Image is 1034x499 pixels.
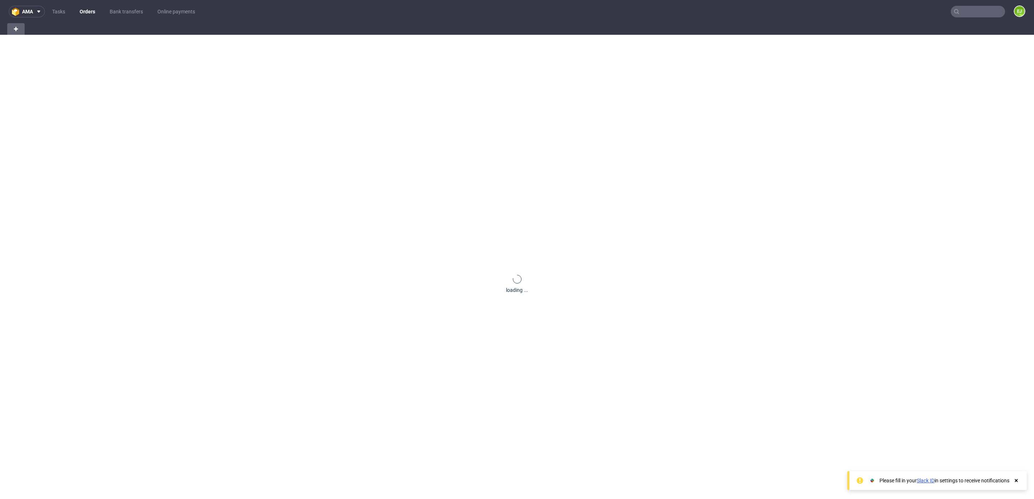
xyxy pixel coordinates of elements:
a: Orders [75,6,100,17]
a: Tasks [48,6,69,17]
div: Please fill in your in settings to receive notifications [879,477,1009,484]
button: ama [9,6,45,17]
span: ama [22,9,33,14]
a: Slack ID [917,478,934,483]
a: Online payments [153,6,199,17]
div: loading ... [506,286,528,294]
img: Slack [869,477,876,484]
img: logo [12,8,22,16]
figcaption: EJ [1014,6,1025,16]
a: Bank transfers [105,6,147,17]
